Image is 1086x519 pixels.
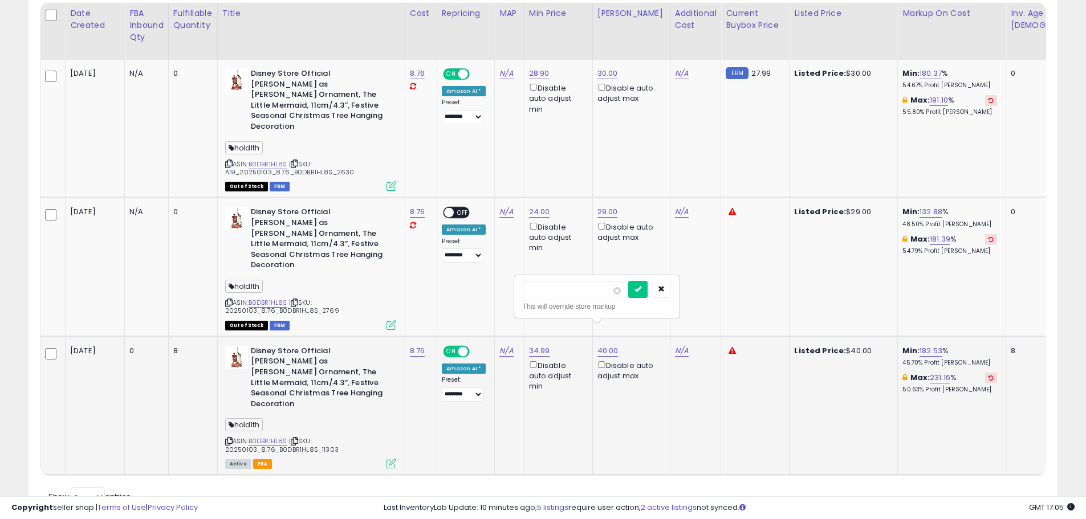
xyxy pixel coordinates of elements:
[225,418,263,431] span: holdlth
[675,345,689,357] a: N/A
[902,346,997,367] div: %
[129,346,160,356] div: 0
[529,359,584,392] div: Disable auto adjust min
[442,86,486,96] div: Amazon AI *
[902,68,997,89] div: %
[442,238,486,263] div: Preset:
[902,247,997,255] p: 54.79% Profit [PERSON_NAME]
[249,160,287,169] a: B0DBR1HL8S
[225,321,268,330] span: All listings that are currently out of stock and unavailable for purchase on Amazon
[442,363,486,374] div: Amazon AI *
[148,502,198,513] a: Privacy Policy
[173,7,213,31] div: Fulfillable Quantity
[902,81,997,89] p: 54.67% Profit [PERSON_NAME]
[930,95,948,106] a: 191.10
[910,234,930,244] b: Max:
[794,206,846,217] b: Listed Price:
[270,182,290,191] span: FBM
[597,68,618,79] a: 30.00
[902,386,997,394] p: 50.63% Profit [PERSON_NAME]
[270,321,290,330] span: FBM
[251,346,389,412] b: Disney Store Official [PERSON_NAME] as [PERSON_NAME] Ornament, The Little Mermaid, 11cm/4.3”, Fes...
[249,436,287,446] a: B0DBR1HL8S
[129,7,164,43] div: FBA inbound Qty
[70,68,116,79] div: [DATE]
[675,68,689,79] a: N/A
[467,346,486,356] span: OFF
[675,7,717,31] div: Additional Cost
[794,345,846,356] b: Listed Price:
[225,298,339,315] span: | SKU: 20250103_8.76_B0DBR1HL8S_2769
[410,68,425,79] a: 8.76
[225,207,396,328] div: ASIN:
[225,436,339,453] span: | SKU: 20250103_8.76_B0DBR1HL8S_11303
[529,81,584,115] div: Disable auto adjust min
[249,298,287,308] a: B0DBR1HL8S
[902,95,997,116] div: %
[499,7,519,19] div: MAP
[11,502,198,513] div: seller snap | |
[225,346,396,467] div: ASIN:
[173,346,209,356] div: 8
[129,68,160,79] div: N/A
[597,359,661,381] div: Disable auto adjust max
[726,67,748,79] small: FBM
[454,208,472,218] span: OFF
[225,346,248,369] img: 31XBDFhRWYL._SL40_.jpg
[173,68,209,79] div: 0
[48,491,131,502] span: Show: entries
[442,224,486,235] div: Amazon AI *
[597,345,619,357] a: 40.00
[920,68,942,79] a: 180.37
[499,68,513,79] a: N/A
[675,206,689,218] a: N/A
[910,372,930,383] b: Max:
[902,108,997,116] p: 55.80% Profit [PERSON_NAME]
[442,7,490,19] div: Repricing
[529,68,550,79] a: 28.90
[726,7,784,31] div: Current Buybox Price
[499,206,513,218] a: N/A
[225,459,251,469] span: All listings currently available for purchase on Amazon
[225,207,248,230] img: 31XBDFhRWYL._SL40_.jpg
[523,301,671,312] div: This will override store markup
[794,346,889,356] div: $40.00
[902,345,920,356] b: Min:
[902,207,997,228] div: %
[225,182,268,191] span: All listings that are currently out of stock and unavailable for purchase on Amazon
[410,7,432,19] div: Cost
[902,373,997,394] div: %
[70,207,116,217] div: [DATE]
[129,207,160,217] div: N/A
[920,206,942,218] a: 132.88
[253,459,272,469] span: FBA
[920,345,942,357] a: 182.53
[1029,502,1075,513] span: 2025-10-9 17:05 GMT
[384,502,1075,513] div: Last InventoryLab Update: 10 minutes ago, require user action, not synced.
[751,68,771,79] span: 27.99
[225,68,396,190] div: ASIN:
[930,234,950,245] a: 181.39
[902,7,1001,19] div: Markup on Cost
[537,502,568,513] a: 5 listings
[902,220,997,228] p: 48.50% Profit [PERSON_NAME]
[597,81,661,104] div: Disable auto adjust max
[597,7,665,19] div: [PERSON_NAME]
[173,207,209,217] div: 0
[444,346,458,356] span: ON
[444,70,458,79] span: ON
[794,68,889,79] div: $30.00
[442,376,486,402] div: Preset:
[529,206,550,218] a: 24.00
[225,68,248,91] img: 31XBDFhRWYL._SL40_.jpg
[442,99,486,124] div: Preset:
[70,7,120,31] div: Date Created
[902,234,997,255] div: %
[930,372,950,383] a: 231.16
[529,345,550,357] a: 34.99
[251,68,389,134] b: Disney Store Official [PERSON_NAME] as [PERSON_NAME] Ornament, The Little Mermaid, 11cm/4.3”, Fes...
[794,207,889,217] div: $29.00
[225,160,355,177] span: | SKU: A19_20250103_8.76_B0DBR1HL8S_2630
[410,206,425,218] a: 8.76
[898,3,1006,60] th: The percentage added to the cost of goods (COGS) that forms the calculator for Min & Max prices.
